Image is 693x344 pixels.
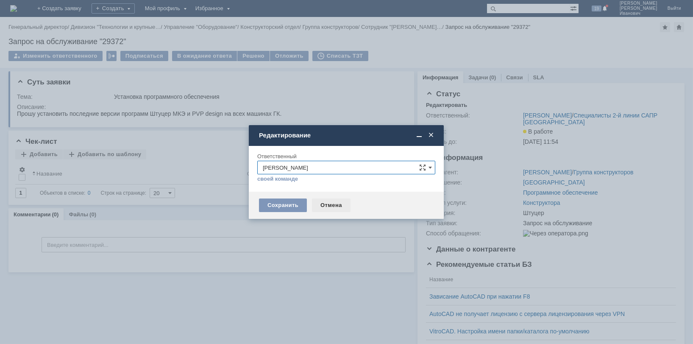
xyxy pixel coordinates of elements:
[259,131,435,139] div: Редактирование
[257,176,298,182] a: своей команде
[415,131,423,139] span: Свернуть (Ctrl + M)
[257,154,434,159] div: Ответственный
[419,164,426,171] span: Сложная форма
[427,131,435,139] span: Закрыть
